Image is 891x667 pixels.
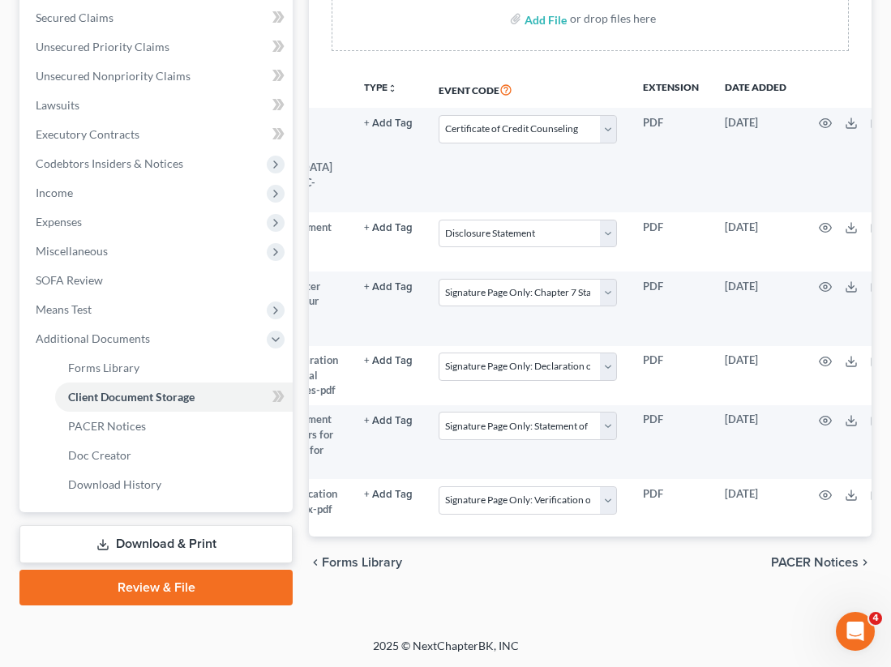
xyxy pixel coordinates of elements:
button: + Add Tag [364,223,413,233]
a: + Add Tag [364,220,413,235]
a: Doc Creator [55,441,293,470]
th: Date added [712,71,799,108]
a: + Add Tag [364,486,413,502]
button: + Add Tag [364,118,413,129]
span: Means Test [36,302,92,316]
span: Client Document Storage [68,390,195,404]
a: Lawsuits [23,91,293,120]
th: Event Code [426,71,630,108]
button: chevron_left Forms Library [309,556,402,569]
span: Unsecured Nonpriority Claims [36,69,191,83]
span: Codebtors Insiders & Notices [36,156,183,170]
td: [DATE] [712,108,799,212]
td: PDF [630,405,712,480]
th: Extension [630,71,712,108]
a: Executory Contracts [23,120,293,149]
div: or drop files here [570,11,656,27]
button: + Add Tag [364,356,413,366]
i: unfold_more [388,83,397,93]
span: Income [36,186,73,199]
iframe: Intercom live chat [836,612,875,651]
span: Additional Documents [36,331,150,345]
td: PDF [630,272,712,346]
i: chevron_right [859,556,872,569]
span: Secured Claims [36,11,114,24]
td: [DATE] [712,212,799,272]
a: + Add Tag [364,279,413,294]
a: Client Document Storage [55,383,293,412]
button: PACER Notices chevron_right [771,556,872,569]
a: Unsecured Priority Claims [23,32,293,62]
a: SOFA Review [23,266,293,295]
span: Unsecured Priority Claims [36,40,169,53]
a: Unsecured Nonpriority Claims [23,62,293,91]
td: PDF [630,346,712,405]
button: + Add Tag [364,490,413,500]
span: PACER Notices [68,419,146,433]
span: Lawsuits [36,98,79,112]
a: Secured Claims [23,3,293,32]
span: PACER Notices [771,556,859,569]
button: + Add Tag [364,282,413,293]
td: [DATE] [712,272,799,346]
button: TYPEunfold_more [364,83,397,93]
td: PDF [630,108,712,212]
span: Doc Creator [68,448,131,462]
button: + Add Tag [364,416,413,426]
td: [DATE] [712,346,799,405]
span: Forms Library [322,556,402,569]
span: Executory Contracts [36,127,139,141]
span: 4 [869,612,882,625]
span: Expenses [36,215,82,229]
span: Forms Library [68,361,139,374]
a: Forms Library [55,353,293,383]
i: chevron_left [309,556,322,569]
td: [DATE] [712,405,799,480]
a: Download History [55,470,293,499]
td: PDF [630,212,712,272]
a: Download & Print [19,525,293,563]
span: Miscellaneous [36,244,108,258]
span: Download History [68,477,161,491]
a: + Add Tag [364,115,413,130]
a: Review & File [19,570,293,605]
a: PACER Notices [55,412,293,441]
a: + Add Tag [364,353,413,368]
span: SOFA Review [36,273,103,287]
div: 2025 © NextChapterBK, INC [57,638,835,667]
td: [DATE] [712,479,799,524]
td: PDF [630,479,712,524]
a: + Add Tag [364,412,413,427]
